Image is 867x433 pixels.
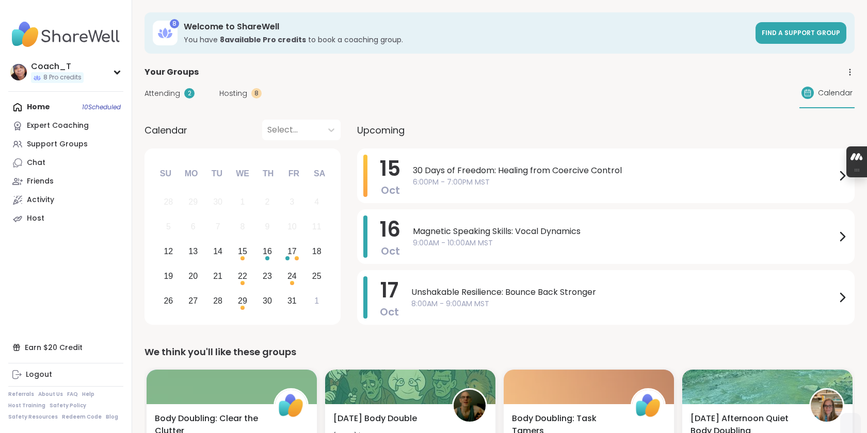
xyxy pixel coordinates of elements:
[265,220,269,234] div: 9
[184,88,195,98] div: 2
[164,195,173,209] div: 28
[62,413,102,421] a: Redeem Code
[256,290,279,312] div: Choose Thursday, October 30th, 2025
[238,269,247,283] div: 22
[180,162,202,185] div: Mo
[8,135,123,154] a: Support Groups
[26,370,52,380] div: Logout
[145,123,187,137] span: Calendar
[8,338,123,357] div: Earn $20 Credit
[413,225,836,238] span: Magnetic Speaking Skills: Vocal Dynamics
[213,269,222,283] div: 21
[232,241,254,263] div: Choose Wednesday, October 15th, 2025
[238,244,247,258] div: 15
[381,183,400,197] span: Oct
[164,244,173,258] div: 12
[205,162,228,185] div: Tu
[213,294,222,308] div: 28
[27,158,45,168] div: Chat
[256,191,279,213] div: Not available Thursday, October 2nd, 2025
[380,154,400,183] span: 15
[207,265,229,287] div: Choose Tuesday, October 21st, 2025
[275,390,307,422] img: ShareWell
[411,286,836,298] span: Unshakable Resilience: Bounce Back Stronger
[216,220,220,234] div: 7
[282,162,305,185] div: Fr
[251,88,262,98] div: 8
[312,220,322,234] div: 11
[188,269,198,283] div: 20
[8,365,123,384] a: Logout
[145,88,180,99] span: Attending
[306,241,328,263] div: Choose Saturday, October 18th, 2025
[232,265,254,287] div: Choose Wednesday, October 22nd, 2025
[157,265,180,287] div: Choose Sunday, October 19th, 2025
[82,391,94,398] a: Help
[256,241,279,263] div: Choose Thursday, October 16th, 2025
[232,216,254,238] div: Not available Wednesday, October 8th, 2025
[184,35,749,45] h3: You have to book a coaching group.
[213,244,222,258] div: 14
[306,265,328,287] div: Choose Saturday, October 25th, 2025
[43,73,82,82] span: 8 Pro credits
[10,64,27,80] img: Coach_T
[281,265,303,287] div: Choose Friday, October 24th, 2025
[191,220,196,234] div: 6
[188,294,198,308] div: 27
[182,216,204,238] div: Not available Monday, October 6th, 2025
[357,123,405,137] span: Upcoming
[164,294,173,308] div: 26
[182,265,204,287] div: Choose Monday, October 20th, 2025
[762,28,840,37] span: Find a support group
[156,190,329,313] div: month 2025-10
[170,19,179,28] div: 8
[207,290,229,312] div: Choose Tuesday, October 28th, 2025
[232,290,254,312] div: Choose Wednesday, October 29th, 2025
[411,298,836,309] span: 8:00AM - 9:00AM MST
[240,195,245,209] div: 1
[238,294,247,308] div: 29
[287,294,297,308] div: 31
[38,391,63,398] a: About Us
[314,294,319,308] div: 1
[50,402,86,409] a: Safety Policy
[263,244,272,258] div: 16
[256,265,279,287] div: Choose Thursday, October 23rd, 2025
[8,209,123,228] a: Host
[182,191,204,213] div: Not available Monday, September 29th, 2025
[240,220,245,234] div: 8
[27,176,54,187] div: Friends
[314,195,319,209] div: 4
[454,390,486,422] img: bookstar
[188,195,198,209] div: 29
[188,244,198,258] div: 13
[27,139,88,149] div: Support Groups
[27,195,54,205] div: Activity
[184,21,749,32] h3: Welcome to ShareWell
[8,172,123,191] a: Friends
[306,290,328,312] div: Choose Saturday, November 1st, 2025
[263,294,272,308] div: 30
[106,413,118,421] a: Blog
[8,116,123,135] a: Expert Coaching
[380,305,399,319] span: Oct
[27,213,44,224] div: Host
[157,290,180,312] div: Choose Sunday, October 26th, 2025
[182,241,204,263] div: Choose Monday, October 13th, 2025
[287,220,297,234] div: 10
[231,162,254,185] div: We
[8,413,58,421] a: Safety Resources
[413,164,836,177] span: 30 Days of Freedom: Healing from Coercive Control
[308,162,331,185] div: Sa
[67,391,78,398] a: FAQ
[756,22,846,44] a: Find a support group
[207,241,229,263] div: Choose Tuesday, October 14th, 2025
[333,412,417,425] span: [DATE] Body Double
[157,191,180,213] div: Not available Sunday, September 28th, 2025
[157,241,180,263] div: Choose Sunday, October 12th, 2025
[8,191,123,209] a: Activity
[281,290,303,312] div: Choose Friday, October 31st, 2025
[381,244,400,258] span: Oct
[257,162,280,185] div: Th
[632,390,664,422] img: ShareWell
